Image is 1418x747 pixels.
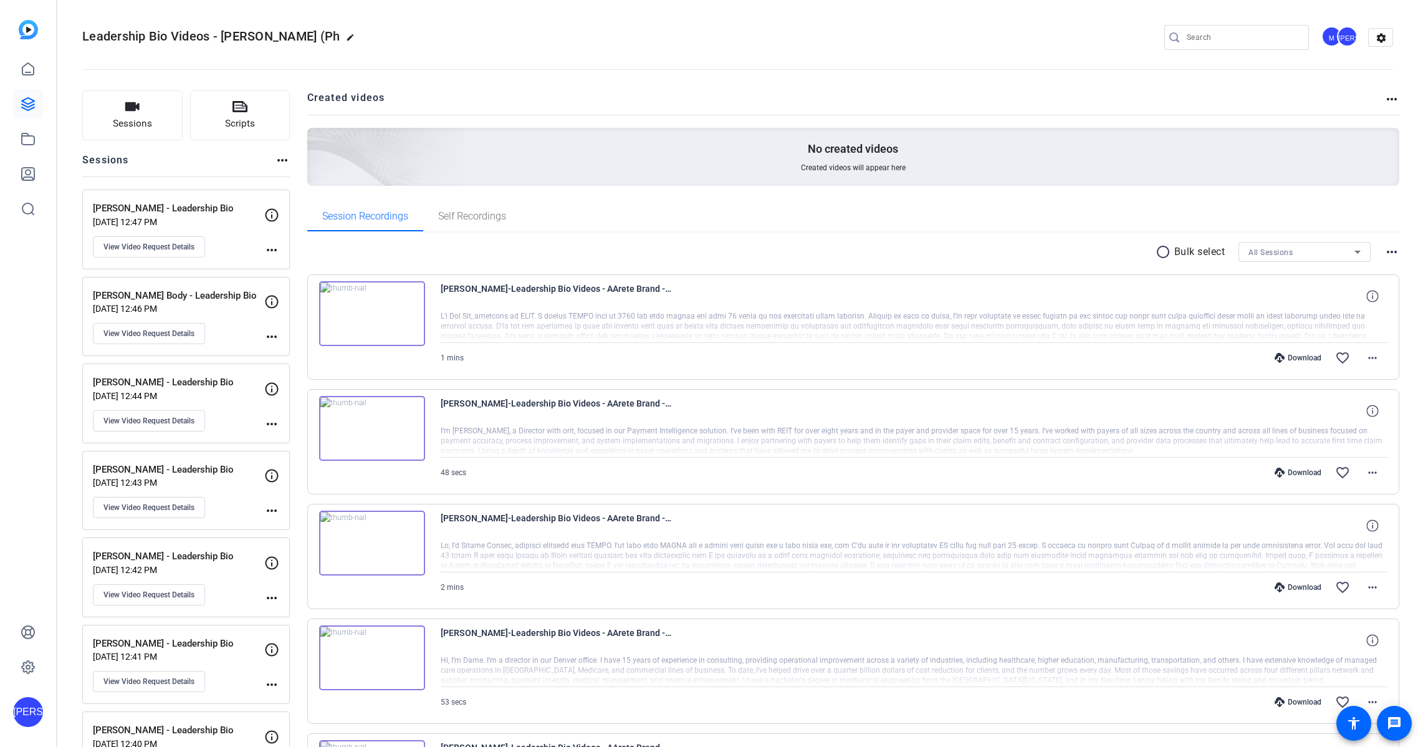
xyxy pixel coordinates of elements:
[103,416,194,426] span: View Video Request Details
[82,29,340,44] span: Leadership Bio Videos - [PERSON_NAME] (Ph
[438,211,506,221] span: Self Recordings
[346,33,361,48] mat-icon: edit
[82,90,183,140] button: Sessions
[319,625,425,690] img: thumb-nail
[93,375,264,390] p: [PERSON_NAME] - Leadership Bio
[19,20,38,39] img: blue-gradient.svg
[93,201,264,216] p: [PERSON_NAME] - Leadership Bio
[1365,695,1380,710] mat-icon: more_horiz
[93,323,205,344] button: View Video Request Details
[93,549,264,564] p: [PERSON_NAME] - Leadership Bio
[93,584,205,605] button: View Video Request Details
[307,90,1385,115] h2: Created videos
[441,354,464,362] span: 1 mins
[1335,695,1350,710] mat-icon: favorite_border
[1365,580,1380,595] mat-icon: more_horiz
[1365,350,1380,365] mat-icon: more_horiz
[225,117,255,131] span: Scripts
[441,396,671,426] span: [PERSON_NAME]-Leadership Bio Videos - AArete Brand -Ph-[PERSON_NAME] - Leadership Bio-17571033443...
[1365,465,1380,480] mat-icon: more_horiz
[1337,26,1358,47] div: [PERSON_NAME]
[93,217,264,227] p: [DATE] 12:47 PM
[1384,244,1399,259] mat-icon: more_horiz
[319,396,425,461] img: thumb-nail
[103,242,194,252] span: View Video Request Details
[93,565,264,575] p: [DATE] 12:42 PM
[275,153,290,168] mat-icon: more_horiz
[441,281,671,311] span: [PERSON_NAME]-Leadership Bio Videos - AArete Brand -Ph-[PERSON_NAME] - Leadership Bio-17574467431...
[1335,580,1350,595] mat-icon: favorite_border
[93,497,205,518] button: View Video Request Details
[264,677,279,692] mat-icon: more_horiz
[93,463,264,477] p: [PERSON_NAME] - Leadership Bio
[93,410,205,431] button: View Video Request Details
[93,637,264,651] p: [PERSON_NAME] - Leadership Bio
[1268,582,1328,592] div: Download
[319,511,425,576] img: thumb-nail
[103,590,194,600] span: View Video Request Details
[1268,353,1328,363] div: Download
[93,652,264,662] p: [DATE] 12:41 PM
[113,117,152,131] span: Sessions
[1335,350,1350,365] mat-icon: favorite_border
[1156,244,1174,259] mat-icon: radio_button_unchecked
[82,153,129,176] h2: Sessions
[1248,248,1293,257] span: All Sessions
[103,677,194,687] span: View Video Request Details
[93,723,264,738] p: [PERSON_NAME] - Leadership Bio
[1337,26,1359,48] ngx-avatar: Jonathan Andrews
[808,142,898,157] p: No created videos
[441,698,466,706] span: 53 secs
[264,243,279,258] mat-icon: more_horiz
[93,304,264,314] p: [DATE] 12:46 PM
[93,478,264,488] p: [DATE] 12:43 PM
[1268,697,1328,707] div: Download
[441,625,671,655] span: [PERSON_NAME]-Leadership Bio Videos - AArete Brand -Ph-[PERSON_NAME] - Leadership Bio-17570418868...
[441,468,466,477] span: 48 secs
[103,329,194,339] span: View Video Request Details
[1321,26,1343,48] ngx-avatar: Marketing
[264,503,279,518] mat-icon: more_horiz
[1174,244,1225,259] p: Bulk select
[1187,30,1299,45] input: Search
[322,211,408,221] span: Session Recordings
[103,503,194,513] span: View Video Request Details
[1321,26,1342,47] div: M
[1346,716,1361,731] mat-icon: accessibility
[93,236,205,258] button: View Video Request Details
[1335,465,1350,480] mat-icon: favorite_border
[1369,29,1394,47] mat-icon: settings
[190,90,290,140] button: Scripts
[1268,468,1328,478] div: Download
[168,4,465,275] img: Creted videos background
[264,329,279,344] mat-icon: more_horiz
[93,391,264,401] p: [DATE] 12:44 PM
[93,289,264,303] p: [PERSON_NAME] Body - Leadership Bio
[264,417,279,431] mat-icon: more_horiz
[1387,716,1402,731] mat-icon: message
[13,697,43,727] div: [PERSON_NAME]
[1384,92,1399,107] mat-icon: more_horiz
[441,583,464,592] span: 2 mins
[801,163,906,173] span: Created videos will appear here
[264,590,279,605] mat-icon: more_horiz
[93,671,205,692] button: View Video Request Details
[319,281,425,346] img: thumb-nail
[441,511,671,541] span: [PERSON_NAME]-Leadership Bio Videos - AArete Brand -Ph-[PERSON_NAME] - Leadership Bio-17570809516...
